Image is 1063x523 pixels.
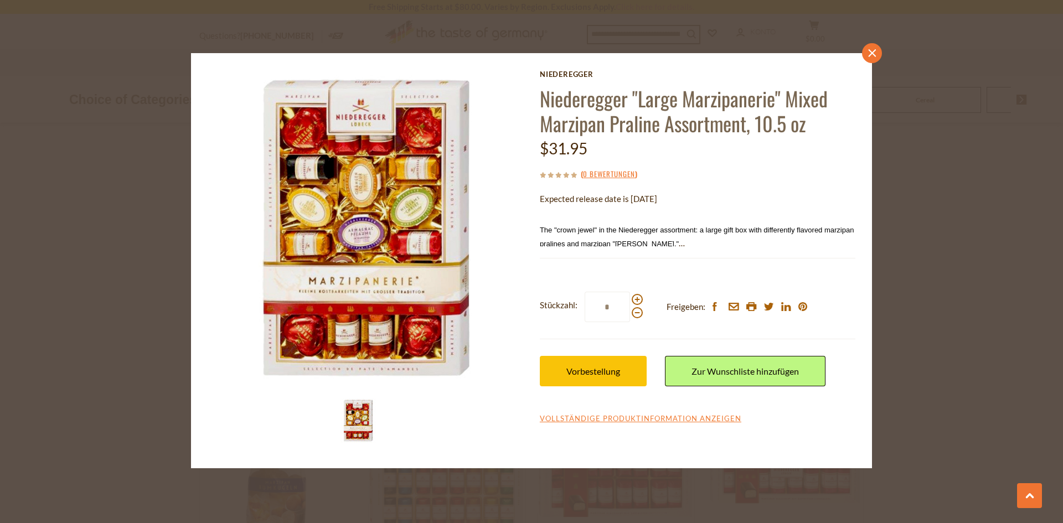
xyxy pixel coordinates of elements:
span: The "crown jewel" in the Niederegger assortment: a large gift box with differently flavored marzi... [540,226,854,248]
a: Vollständige Produktinformation anzeigen [540,414,741,424]
a: Niederegger [540,70,855,79]
a: Zur Wunschliste hinzufügen [665,356,825,386]
button: Vorbestellung [540,356,647,386]
strong: Stückzahl: [540,298,577,312]
span: Freigeben: [667,300,705,314]
img: Niederegger "Large Marzipanerie" Mixed Marzipan Praline Assortment, 10.5 oz [336,398,380,443]
a: Niederegger "Large Marzipanerie" Mixed Marzipan Praline Assortment, 10.5 oz [540,84,828,138]
span: Vorbestellung [566,366,620,376]
span: ( ) [581,168,637,179]
p: Expected release date is [DATE] [540,192,855,206]
img: Niederegger "Large Marzipanerie" Mixed Marzipan Praline Assortment, 10.5 oz [208,70,524,386]
input: Stückzahl: [585,292,630,322]
span: $31.95 [540,139,587,158]
a: 0 Bewertungen [583,168,635,180]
